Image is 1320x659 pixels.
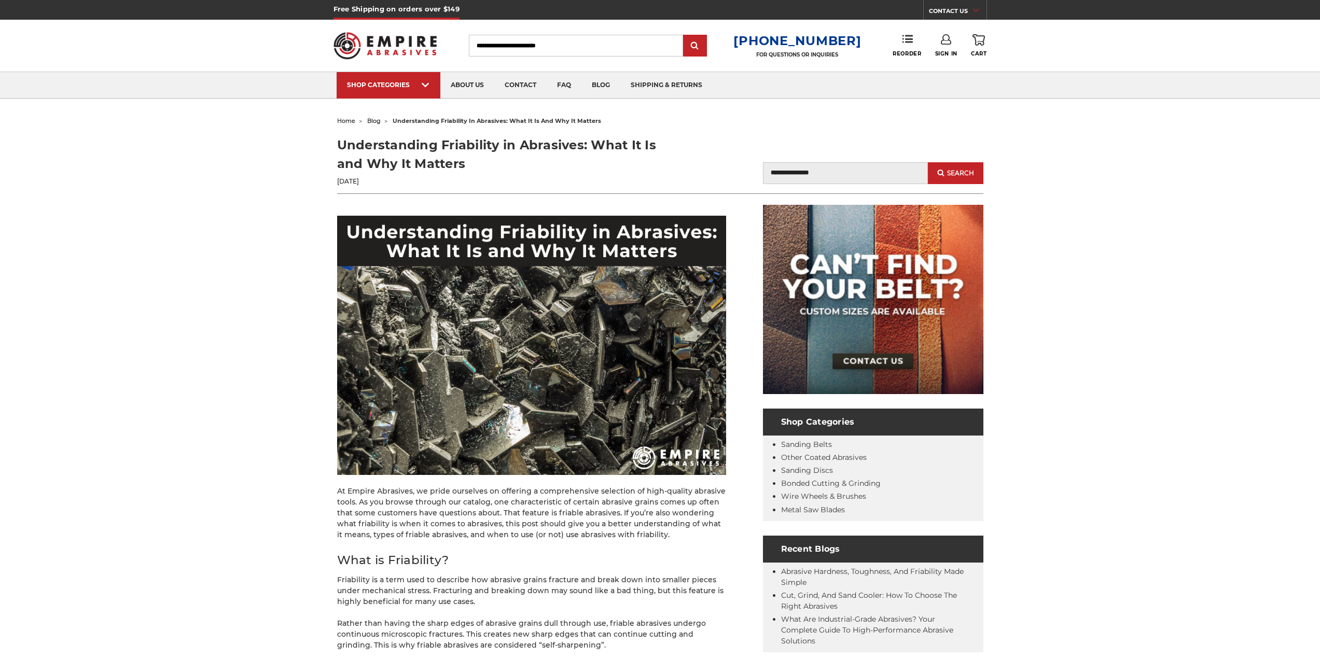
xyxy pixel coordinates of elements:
[781,479,881,488] a: Bonded Cutting & Grinding
[763,536,983,563] h4: Recent Blogs
[781,466,833,475] a: Sanding Discs
[781,453,867,462] a: Other Coated Abrasives
[733,51,861,58] p: FOR QUESTIONS OR INQUIRIES
[393,117,601,124] span: understanding friability in abrasives: what it is and why it matters
[337,117,355,124] a: home
[337,486,726,540] p: At Empire Abrasives, we pride ourselves on offering a comprehensive selection of high-quality abr...
[337,177,660,186] p: [DATE]
[337,551,726,569] h2: What is Friability?
[347,81,430,89] div: SHOP CATEGORIES
[893,50,921,57] span: Reorder
[928,162,983,184] button: Search
[947,170,974,177] span: Search
[781,505,845,514] a: Metal Saw Blades
[893,34,921,57] a: Reorder
[781,492,866,501] a: Wire Wheels & Brushes
[781,591,957,611] a: Cut, Grind, and Sand Cooler: How to Choose the Right Abrasives
[334,25,437,66] img: Empire Abrasives
[781,440,832,449] a: Sanding Belts
[337,618,726,651] p: Rather than having the sharp edges of abrasive grains dull through use, friable abrasives undergo...
[494,72,547,99] a: contact
[547,72,581,99] a: faq
[935,50,957,57] span: Sign In
[763,205,983,394] img: promo banner for custom belts.
[929,5,986,20] a: CONTACT US
[733,33,861,48] a: [PHONE_NUMBER]
[763,409,983,436] h4: Shop Categories
[781,567,964,587] a: Abrasive Hardness, Toughness, and Friability Made Simple
[337,574,726,607] p: Friability is a term used to describe how abrasive grains fracture and break down into smaller pi...
[581,72,620,99] a: blog
[440,72,494,99] a: about us
[971,34,986,57] a: Cart
[367,117,381,124] a: blog
[971,50,986,57] span: Cart
[620,72,713,99] a: shipping & returns
[337,136,660,173] h1: Understanding Friability in Abrasives: What It Is and Why It Matters
[685,36,705,57] input: Submit
[337,216,726,475] img: Understanding Friability in Abrasives: What It Is and Why It Matters
[781,614,953,646] a: What Are Industrial-Grade Abrasives? Your Complete Guide to High-Performance Abrasive Solutions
